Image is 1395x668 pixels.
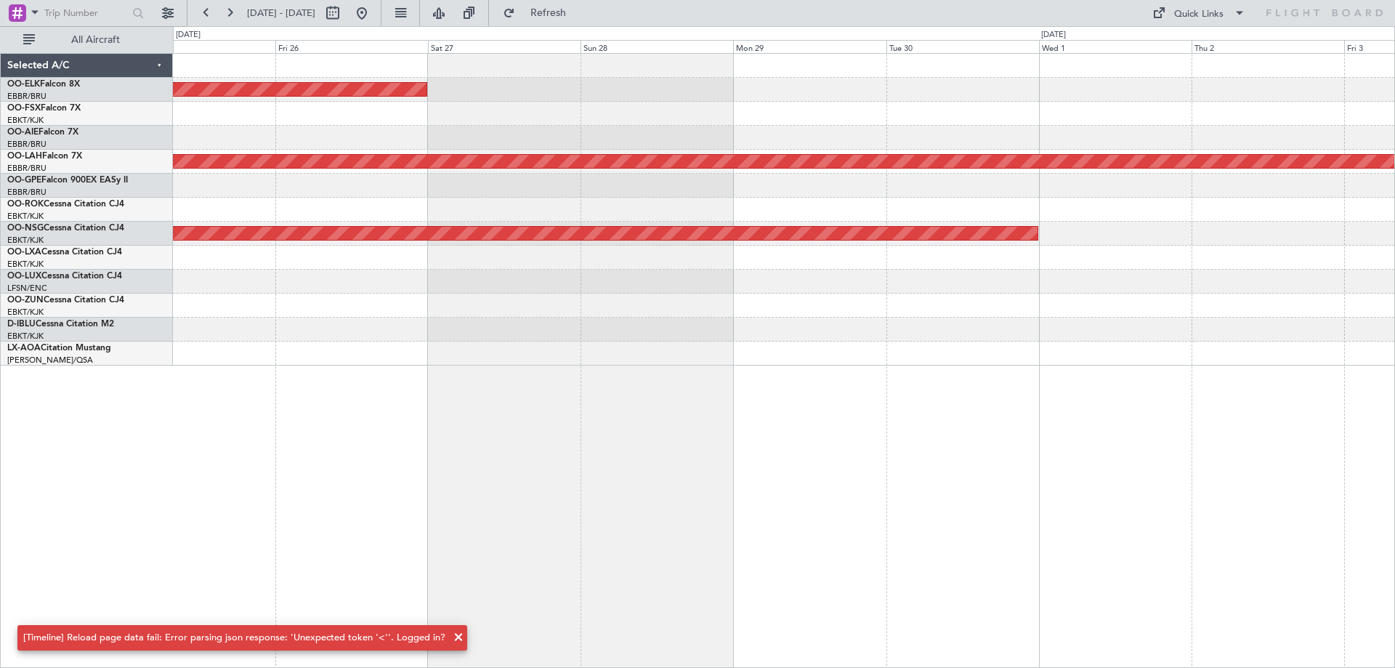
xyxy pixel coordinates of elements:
button: Refresh [496,1,583,25]
a: OO-NSGCessna Citation CJ4 [7,224,124,233]
a: OO-GPEFalcon 900EX EASy II [7,176,128,185]
div: Quick Links [1174,7,1224,22]
span: OO-ZUN [7,296,44,305]
a: EBBR/BRU [7,163,46,174]
span: OO-FSX [7,104,41,113]
button: All Aircraft [16,28,158,52]
a: OO-LAHFalcon 7X [7,152,82,161]
div: Sun 28 [581,40,733,53]
a: EBKT/KJK [7,115,44,126]
a: OO-ELKFalcon 8X [7,80,80,89]
a: OO-AIEFalcon 7X [7,128,78,137]
a: EBBR/BRU [7,139,46,150]
div: [DATE] [176,29,201,41]
button: Quick Links [1145,1,1253,25]
a: EBKT/KJK [7,307,44,318]
span: OO-LAH [7,152,42,161]
a: LFSN/ENC [7,283,47,294]
a: LX-AOACitation Mustang [7,344,111,353]
a: EBKT/KJK [7,211,44,222]
span: OO-AIE [7,128,39,137]
a: EBKT/KJK [7,235,44,246]
a: OO-ZUNCessna Citation CJ4 [7,296,124,305]
span: OO-ELK [7,80,40,89]
div: Thu 2 [1192,40,1344,53]
a: OO-LUXCessna Citation CJ4 [7,272,122,281]
span: D-IBLU [7,320,36,329]
input: Trip Number [44,2,128,24]
a: EBBR/BRU [7,91,46,102]
span: OO-ROK [7,200,44,209]
div: Fri 26 [275,40,428,53]
a: EBBR/BRU [7,187,46,198]
span: Refresh [518,8,579,18]
div: Thu 25 [123,40,275,53]
a: OO-ROKCessna Citation CJ4 [7,200,124,209]
a: [PERSON_NAME]/QSA [7,355,93,366]
span: OO-NSG [7,224,44,233]
a: OO-LXACessna Citation CJ4 [7,248,122,257]
span: OO-LUX [7,272,41,281]
span: OO-GPE [7,176,41,185]
div: Mon 29 [733,40,886,53]
a: EBKT/KJK [7,331,44,342]
span: OO-LXA [7,248,41,257]
span: All Aircraft [38,35,153,45]
div: [Timeline] Reload page data fail: Error parsing json response: 'Unexpected token '<''. Logged in? [23,631,445,645]
div: Wed 1 [1039,40,1192,53]
div: Sat 27 [428,40,581,53]
a: D-IBLUCessna Citation M2 [7,320,114,329]
a: EBKT/KJK [7,259,44,270]
span: [DATE] - [DATE] [247,7,315,20]
a: OO-FSXFalcon 7X [7,104,81,113]
div: [DATE] [1041,29,1066,41]
span: LX-AOA [7,344,41,353]
div: Tue 30 [886,40,1039,53]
